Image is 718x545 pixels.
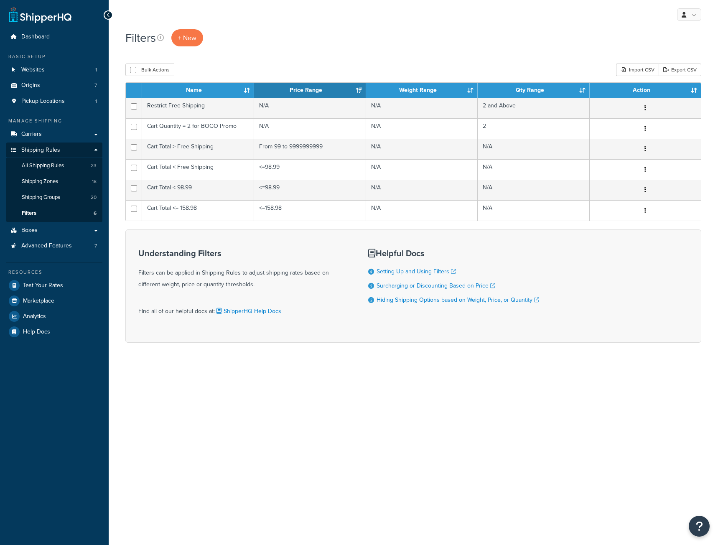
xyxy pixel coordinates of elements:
[21,242,72,250] span: Advanced Features
[6,238,102,254] a: Advanced Features 7
[366,118,478,139] td: N/A
[23,313,46,320] span: Analytics
[22,194,60,201] span: Shipping Groups
[21,33,50,41] span: Dashboard
[368,249,539,258] h3: Helpful Docs
[254,98,366,118] td: N/A
[366,98,478,118] td: N/A
[6,206,102,221] a: Filters 6
[178,33,196,43] span: + New
[590,83,701,98] th: Action: activate to sort column ascending
[142,200,254,221] td: Cart Total <= 158.98
[366,139,478,159] td: N/A
[616,64,659,76] div: Import CSV
[478,83,590,98] th: Qty Range: activate to sort column ascending
[689,516,710,537] button: Open Resource Center
[22,162,64,169] span: All Shipping Rules
[254,159,366,180] td: <=98.99
[6,94,102,109] a: Pickup Locations 1
[125,64,174,76] button: Bulk Actions
[478,180,590,200] td: N/A
[22,178,58,185] span: Shipping Zones
[142,139,254,159] td: Cart Total > Free Shipping
[254,200,366,221] td: <=158.98
[6,206,102,221] li: Filters
[142,159,254,180] td: Cart Total < Free Shipping
[6,190,102,205] li: Shipping Groups
[6,309,102,324] a: Analytics
[478,98,590,118] td: 2 and Above
[95,98,97,105] span: 1
[21,131,42,138] span: Carriers
[6,238,102,254] li: Advanced Features
[6,143,102,222] li: Shipping Rules
[6,174,102,189] li: Shipping Zones
[366,83,478,98] th: Weight Range: activate to sort column ascending
[21,98,65,105] span: Pickup Locations
[254,139,366,159] td: From 99 to 9999999999
[254,118,366,139] td: N/A
[6,190,102,205] a: Shipping Groups 20
[138,249,347,258] h3: Understanding Filters
[478,200,590,221] td: N/A
[6,158,102,173] a: All Shipping Rules 23
[9,6,71,23] a: ShipperHQ Home
[6,29,102,45] a: Dashboard
[366,200,478,221] td: N/A
[6,127,102,142] a: Carriers
[138,249,347,290] div: Filters can be applied in Shipping Rules to adjust shipping rates based on different weight, pric...
[21,66,45,74] span: Websites
[142,118,254,139] td: Cart Quantity = 2 for BOGO Promo
[142,83,254,98] th: Name: activate to sort column ascending
[6,62,102,78] a: Websites 1
[6,324,102,339] a: Help Docs
[91,194,97,201] span: 20
[366,159,478,180] td: N/A
[6,158,102,173] li: All Shipping Rules
[6,53,102,60] div: Basic Setup
[22,210,36,217] span: Filters
[6,94,102,109] li: Pickup Locations
[21,227,38,234] span: Boxes
[366,180,478,200] td: N/A
[142,180,254,200] td: Cart Total < 98.99
[23,298,54,305] span: Marketplace
[21,82,40,89] span: Origins
[6,269,102,276] div: Resources
[6,293,102,308] a: Marketplace
[6,117,102,125] div: Manage Shipping
[21,147,60,154] span: Shipping Rules
[478,118,590,139] td: 2
[6,143,102,158] a: Shipping Rules
[23,282,63,289] span: Test Your Rates
[377,295,539,304] a: Hiding Shipping Options based on Weight, Price, or Quantity
[94,242,97,250] span: 7
[478,139,590,159] td: N/A
[125,30,156,46] h1: Filters
[215,307,281,316] a: ShipperHQ Help Docs
[6,223,102,238] a: Boxes
[478,159,590,180] td: N/A
[95,66,97,74] span: 1
[138,299,347,317] div: Find all of our helpful docs at:
[171,29,203,46] a: + New
[6,78,102,93] a: Origins 7
[659,64,701,76] a: Export CSV
[6,62,102,78] li: Websites
[377,267,456,276] a: Setting Up and Using Filters
[254,83,366,98] th: Price Range: activate to sort column ascending
[6,278,102,293] a: Test Your Rates
[91,162,97,169] span: 23
[6,78,102,93] li: Origins
[142,98,254,118] td: Restrict Free Shipping
[94,82,97,89] span: 7
[23,329,50,336] span: Help Docs
[94,210,97,217] span: 6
